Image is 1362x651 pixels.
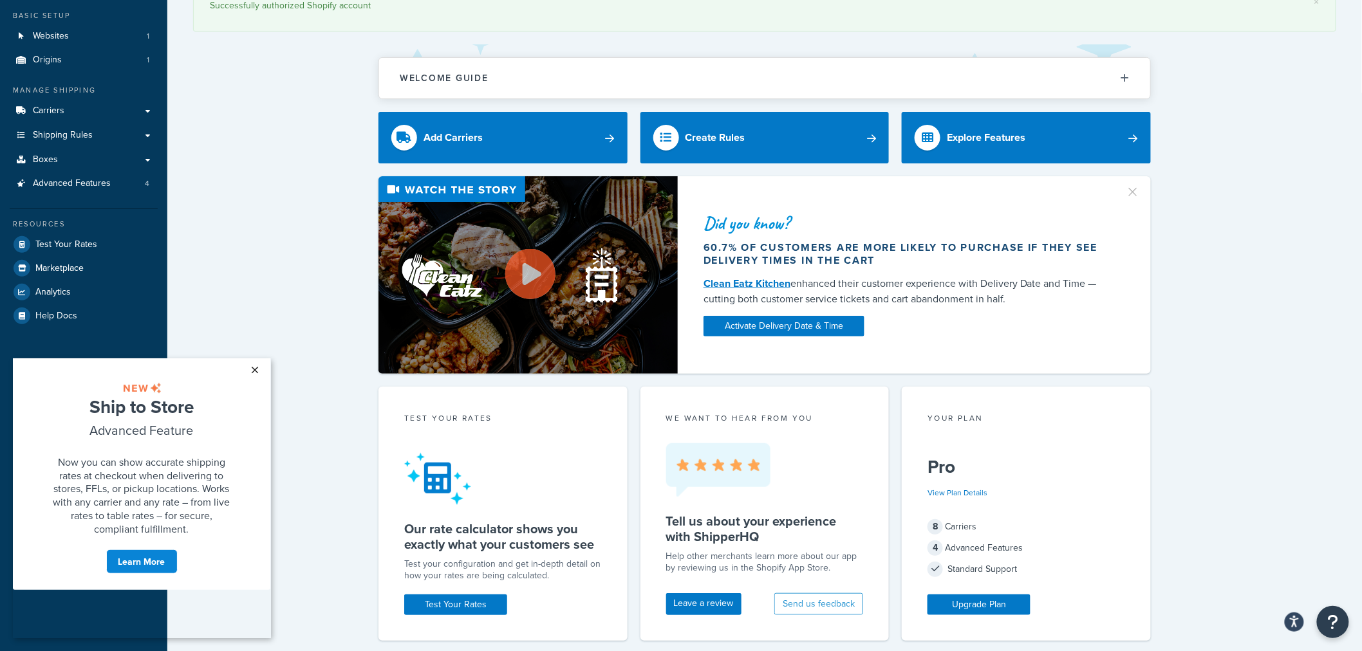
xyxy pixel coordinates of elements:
[33,31,69,42] span: Websites
[378,112,628,163] a: Add Carriers
[35,287,71,298] span: Analytics
[10,148,158,172] a: Boxes
[704,316,864,336] a: Activate Delivery Date & Time
[147,31,149,42] span: 1
[928,540,943,556] span: 4
[404,558,602,582] div: Test your configuration and get in-depth detail on how your rates are being calculated.
[928,519,943,535] span: 8
[902,112,1151,163] a: Explore Features
[928,594,1031,615] a: Upgrade Plan
[774,593,863,615] button: Send us feedback
[10,219,158,230] div: Resources
[33,130,93,141] span: Shipping Rules
[35,311,77,322] span: Help Docs
[666,593,742,615] a: Leave a review
[704,276,790,291] a: Clean Eatz Kitchen
[10,24,158,48] a: Websites1
[666,513,864,544] h5: Tell us about your experience with ShipperHQ
[424,129,483,147] div: Add Carriers
[41,96,218,178] span: Now you can show accurate shipping rates at checkout when delivering to stores, FFLs, or pickup l...
[1317,606,1349,638] button: Open Resource Center
[10,304,158,327] a: Help Docs
[10,48,158,72] li: Origins
[10,172,158,196] li: Advanced Features
[947,129,1025,147] div: Explore Features
[404,412,602,427] div: Test your rates
[33,154,58,165] span: Boxes
[10,233,158,256] a: Test Your Rates
[10,85,158,96] div: Manage Shipping
[33,55,62,66] span: Origins
[704,241,1110,267] div: 60.7% of customers are more likely to purchase if they see delivery times in the cart
[928,518,1125,536] div: Carriers
[704,214,1110,232] div: Did you know?
[404,521,602,552] h5: Our rate calculator shows you exactly what your customers see
[10,124,158,147] a: Shipping Rules
[10,280,158,304] a: Analytics
[10,257,158,280] a: Marketplace
[928,560,1125,578] div: Standard Support
[10,172,158,196] a: Advanced Features4
[379,58,1150,98] button: Welcome Guide
[704,276,1110,307] div: enhanced their customer experience with Delivery Date and Time — cutting both customer service ti...
[77,62,181,81] span: Advanced Feature
[378,176,678,374] img: Video thumbnail
[928,457,1125,477] h5: Pro
[35,239,97,250] span: Test Your Rates
[93,191,165,215] a: Learn More
[33,178,111,189] span: Advanced Features
[10,24,158,48] li: Websites
[145,178,149,189] span: 4
[77,35,181,61] span: Ship to Store
[928,539,1125,557] div: Advanced Features
[33,105,64,116] span: Carriers
[404,594,507,615] a: Test Your Rates
[10,48,158,72] a: Origins1
[686,129,745,147] div: Create Rules
[10,10,158,21] div: Basic Setup
[666,551,864,574] p: Help other merchants learn more about our app by reviewing us in the Shopify App Store.
[640,112,890,163] a: Create Rules
[400,73,489,83] h2: Welcome Guide
[10,99,158,123] a: Carriers
[666,412,864,424] p: we want to hear from you
[35,263,84,274] span: Marketplace
[928,487,987,499] a: View Plan Details
[147,55,149,66] span: 1
[928,412,1125,427] div: Your Plan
